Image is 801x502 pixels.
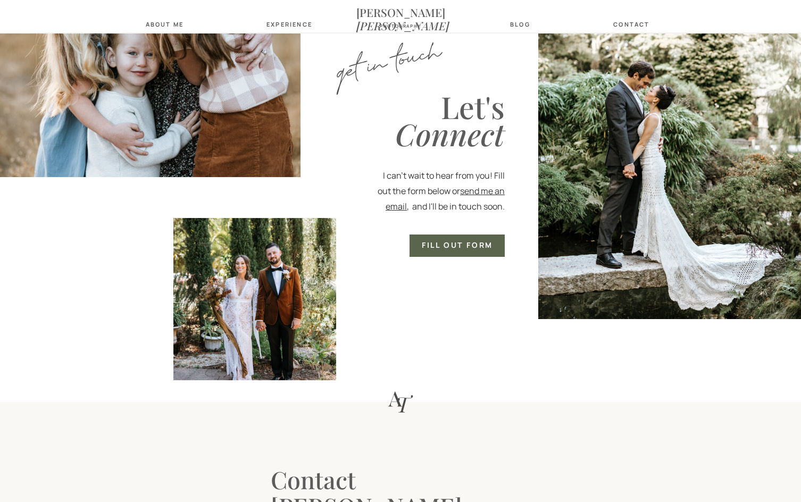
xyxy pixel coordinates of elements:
[374,23,427,30] a: photography
[266,21,308,28] a: Experience
[143,21,187,28] a: about Me
[370,168,505,219] p: I can't wait to hear from you! Fill out the form below or , and I'll be in touch soon.
[611,21,653,28] a: contact
[356,6,445,18] a: [PERSON_NAME][PERSON_NAME]
[271,466,552,500] h2: Contact [PERSON_NAME]
[356,6,445,18] nav: [PERSON_NAME]
[356,18,449,33] i: [PERSON_NAME]
[395,113,505,154] i: Connect
[419,241,496,252] a: fill out form
[504,21,536,28] a: blog
[309,37,477,122] p: get in touch
[290,93,505,162] h3: Let's
[386,185,505,212] a: send me an email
